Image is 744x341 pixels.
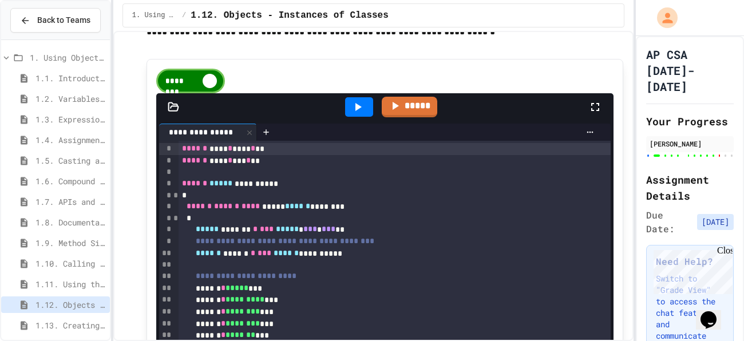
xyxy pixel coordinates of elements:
span: / [182,11,186,20]
span: 1.5. Casting and Ranges of Values [35,154,105,166]
span: 1.10. Calling Class Methods [35,257,105,269]
div: Chat with us now!Close [5,5,79,73]
span: 1.8. Documentation with Comments and Preconditions [35,216,105,228]
span: 1.11. Using the Math Class [35,278,105,290]
span: 1.2. Variables and Data Types [35,93,105,105]
span: 1. Using Objects and Methods [132,11,177,20]
span: 1. Using Objects and Methods [30,51,105,64]
span: Due Date: [646,208,692,236]
span: 1.12. Objects - Instances of Classes [191,9,389,22]
span: 1.12. Objects - Instances of Classes [35,299,105,311]
span: 1.3. Expressions and Output [New] [35,113,105,125]
h2: Your Progress [646,113,734,129]
div: My Account [645,5,680,31]
span: 1.4. Assignment and Input [35,134,105,146]
iframe: chat widget [696,295,733,330]
span: Back to Teams [37,14,90,26]
button: Back to Teams [10,8,101,33]
h1: AP CSA [DATE]-[DATE] [646,46,734,94]
iframe: chat widget [649,245,733,294]
span: 1.13. Creating and Initializing Objects: Constructors [35,319,105,331]
span: 1.6. Compound Assignment Operators [35,175,105,187]
span: [DATE] [697,214,734,230]
h2: Assignment Details [646,172,734,204]
div: [PERSON_NAME] [650,138,730,149]
span: 1.7. APIs and Libraries [35,196,105,208]
span: 1.1. Introduction to Algorithms, Programming, and Compilers [35,72,105,84]
span: 1.9. Method Signatures [35,237,105,249]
